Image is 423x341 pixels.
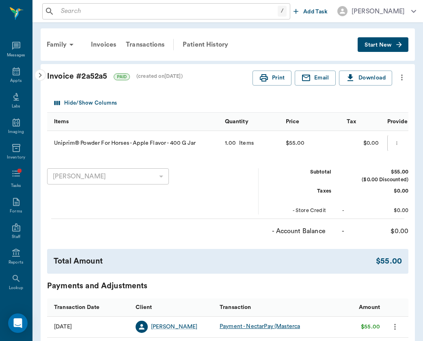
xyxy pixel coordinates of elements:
[347,110,356,133] div: Tax
[52,97,119,109] button: Select columns
[220,321,352,333] div: Payment - NectarPay (Mastercard ending in 0690)
[358,37,408,52] button: Start New
[388,320,401,334] button: more
[347,207,408,214] div: $0.00
[58,6,278,17] input: Search
[376,255,402,267] div: $55.00
[352,6,405,16] div: [PERSON_NAME]
[347,187,408,195] div: $0.00
[216,298,300,316] div: Transaction
[8,129,24,135] div: Imaging
[395,71,408,84] button: more
[225,110,248,133] div: Quantity
[86,35,121,54] a: Invoices
[236,139,254,147] div: Items
[47,71,253,82] div: Invoice # 2a52a5
[47,131,221,155] div: Uniprim® Powder For Horses - Apple Flavor - 400 G Jar
[343,131,383,155] div: $0.00
[10,208,22,214] div: Forms
[265,226,326,236] div: - Account Balance
[265,207,326,214] div: - Store Credit
[136,296,152,319] div: Client
[47,113,221,131] div: Items
[7,154,25,161] div: Inventory
[8,313,28,333] div: Open Intercom Messenger
[12,234,20,240] div: Staff
[47,298,132,316] div: Transaction Date
[42,35,81,54] div: Family
[295,71,336,86] button: Email
[387,110,410,133] div: Provider
[47,280,408,292] div: Payments and Adjustments
[136,73,183,80] div: (created on [DATE] )
[178,35,233,54] a: Patient History
[392,136,401,150] button: more
[10,78,22,84] div: Appts
[282,113,343,131] div: Price
[54,296,99,319] div: Transaction Date
[221,113,282,131] div: Quantity
[47,168,169,184] div: [PERSON_NAME]
[361,323,380,331] div: $55.00
[270,168,331,176] div: Subtotal
[342,226,344,236] div: -
[54,110,69,133] div: Items
[339,71,392,86] button: Download
[253,71,291,86] button: Print
[347,176,408,184] div: ($0.00 Discounted)
[286,137,305,149] div: $55.00
[278,6,287,17] div: /
[11,183,21,189] div: Tasks
[225,139,236,147] div: 1.00
[7,52,26,58] div: Messages
[342,207,344,214] div: -
[220,296,251,319] div: Transaction
[12,103,20,109] div: Labs
[114,74,129,80] span: PAID
[54,255,376,267] div: Total Amount
[359,296,380,319] div: Amount
[347,226,408,236] div: $0.00
[347,168,408,176] div: $55.00
[290,4,331,19] button: Add Task
[331,4,423,19] button: [PERSON_NAME]
[54,323,72,331] div: 05/28/25
[132,298,216,316] div: Client
[270,187,331,195] div: Taxes
[300,298,384,316] div: Amount
[343,113,383,131] div: Tax
[9,260,24,266] div: Reports
[151,323,198,331] a: [PERSON_NAME]
[286,110,300,133] div: Price
[9,285,23,291] div: Lookup
[121,35,169,54] a: Transactions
